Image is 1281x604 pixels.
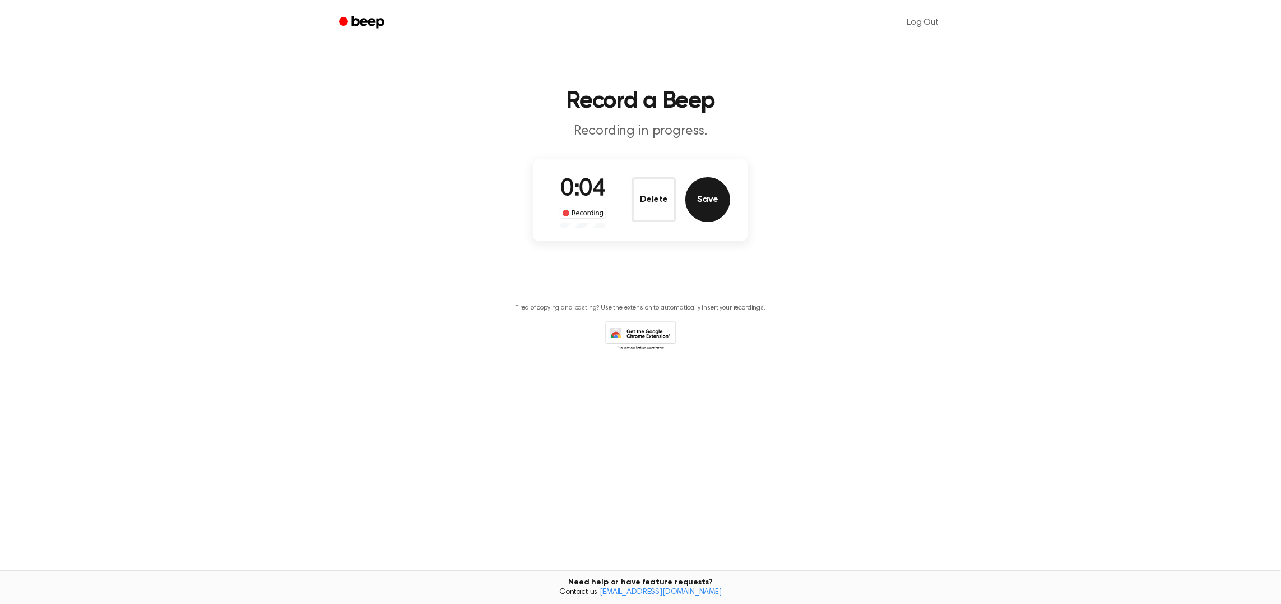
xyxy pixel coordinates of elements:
span: 0:04 [560,178,605,201]
span: Contact us [7,588,1274,598]
a: Log Out [895,9,950,36]
button: Save Audio Record [685,177,730,222]
p: Tired of copying and pasting? Use the extension to automatically insert your recordings. [516,304,765,312]
a: Beep [331,12,394,34]
p: Recording in progress. [425,122,856,141]
a: [EMAIL_ADDRESS][DOMAIN_NAME] [600,588,722,596]
div: Recording [560,208,606,219]
button: Delete Audio Record [632,177,676,222]
h1: Record a Beep [354,90,927,113]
